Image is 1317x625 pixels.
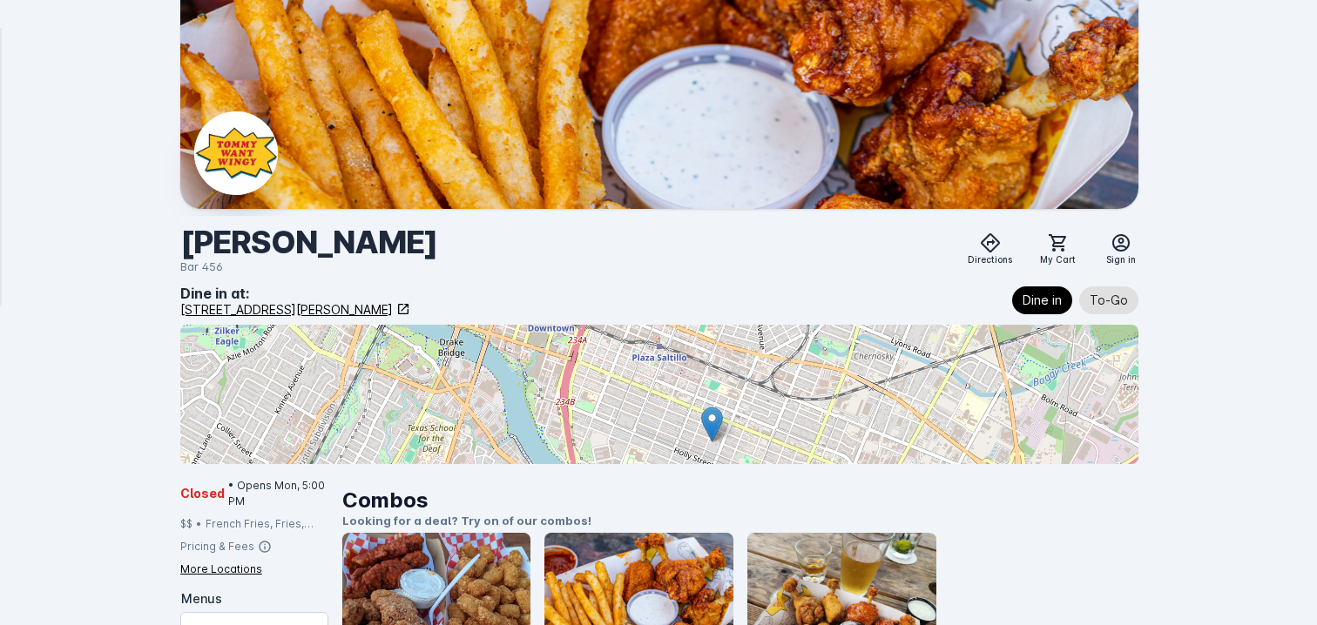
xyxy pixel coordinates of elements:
span: Dine in [1023,290,1062,311]
mat-label: Menus [181,591,222,606]
div: [PERSON_NAME] [180,223,437,262]
div: Bar 456 [180,259,437,276]
div: $$ [180,516,192,532]
div: [STREET_ADDRESS][PERSON_NAME] [180,300,393,319]
span: Closed [180,484,225,502]
span: Directions [968,253,1012,266]
img: Marker [701,407,723,442]
div: • [196,516,202,532]
h1: Combos [342,485,1138,516]
div: More Locations [180,561,262,577]
span: • Opens Mon, 5:00 PM [228,478,328,509]
mat-chip-listbox: Fulfillment [1012,283,1138,318]
span: To-Go [1090,290,1128,311]
div: Pricing & Fees [180,539,254,554]
div: Dine in at: [180,283,410,304]
p: Looking for a deal? Try on of our combos! [342,513,1138,530]
img: Business Logo [194,111,278,195]
div: French Fries, Fries, Fried Chicken, Tots, Buffalo Wings, Chicken, Wings, Fried Pickles [206,516,328,532]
